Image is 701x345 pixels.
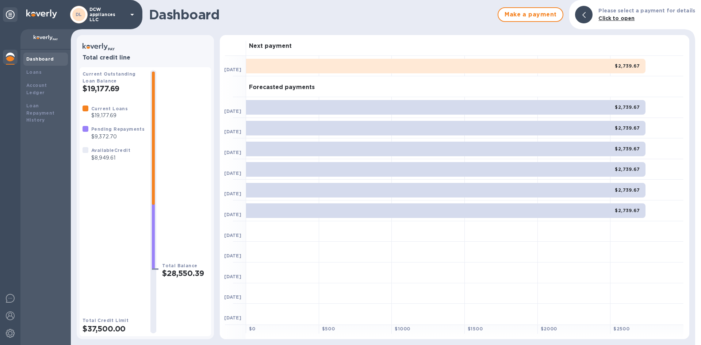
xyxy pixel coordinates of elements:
b: [DATE] [224,170,241,176]
b: [DATE] [224,315,241,321]
b: $ 0 [249,326,256,331]
p: $8,949.61 [91,154,130,162]
b: [DATE] [224,294,241,300]
b: Current Loans [91,106,128,111]
b: Please select a payment for details [598,8,695,14]
b: $2,739.67 [615,125,640,131]
b: $2,739.67 [615,63,640,69]
b: $ 500 [322,326,335,331]
b: [DATE] [224,150,241,155]
b: Available Credit [91,147,130,153]
b: [DATE] [224,191,241,196]
b: [DATE] [224,233,241,238]
b: Current Outstanding Loan Balance [83,71,136,84]
button: Make a payment [498,7,563,22]
b: Pending Repayments [91,126,145,132]
h2: $28,550.39 [162,269,208,278]
h2: $37,500.00 [83,324,145,333]
img: Logo [26,9,57,18]
b: [DATE] [224,108,241,114]
b: DL [76,12,82,17]
b: Total Credit Limit [83,318,129,323]
b: Total Balance [162,263,197,268]
b: Loan Repayment History [26,103,55,123]
b: [DATE] [224,274,241,279]
b: Loans [26,69,42,75]
b: $ 2500 [613,326,629,331]
b: Click to open [598,15,635,21]
b: [DATE] [224,253,241,258]
b: $2,739.67 [615,104,640,110]
b: [DATE] [224,129,241,134]
b: $ 2000 [541,326,557,331]
p: DCW appliances LLC [89,7,126,22]
p: $9,372.70 [91,133,145,141]
b: $2,739.67 [615,166,640,172]
b: [DATE] [224,212,241,217]
h3: Total credit line [83,54,208,61]
span: Make a payment [504,10,557,19]
b: $2,739.67 [615,187,640,193]
h2: $19,177.69 [83,84,145,93]
b: $ 1500 [468,326,483,331]
b: Account Ledger [26,83,47,95]
p: $19,177.69 [91,112,128,119]
b: Dashboard [26,56,54,62]
b: [DATE] [224,67,241,72]
div: Unpin categories [3,7,18,22]
b: $2,739.67 [615,208,640,213]
h3: Forecasted payments [249,84,315,91]
h3: Next payment [249,43,292,50]
h1: Dashboard [149,7,494,22]
b: $ 1000 [395,326,410,331]
b: $2,739.67 [615,146,640,152]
